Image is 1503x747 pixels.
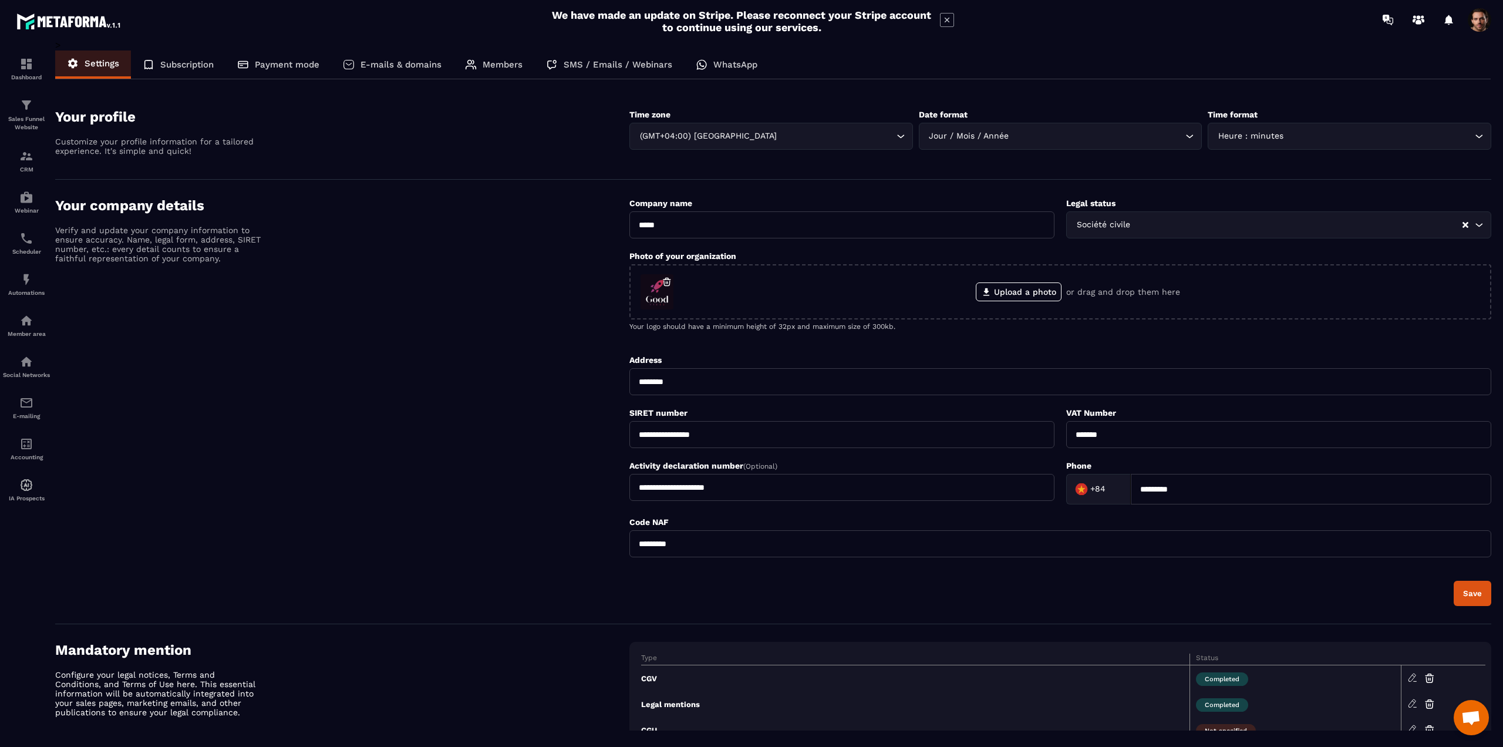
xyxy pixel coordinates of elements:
img: social-network [19,355,33,369]
p: SMS / Emails / Webinars [564,59,672,70]
img: logo [16,11,122,32]
a: emailemailE-mailing [3,387,50,428]
span: Jour / Mois / Année [926,130,1012,143]
td: CGU [641,717,1189,743]
div: Search for option [1066,474,1131,504]
label: Address [629,355,662,365]
p: CRM [3,166,50,173]
div: Save [1463,589,1482,598]
a: social-networksocial-networkSocial Networks [3,346,50,387]
img: Country Flag [1070,477,1093,501]
a: formationformationDashboard [3,48,50,89]
img: automations [19,478,33,492]
p: Members [483,59,523,70]
a: automationsautomationsMember area [3,305,50,346]
span: (GMT+04:00) [GEOGRAPHIC_DATA] [637,130,779,143]
p: E-mailing [3,413,50,419]
span: Heure : minutes [1215,130,1286,143]
td: Legal mentions [641,691,1189,717]
p: Settings [85,58,119,69]
label: Photo of your organization [629,251,736,261]
p: Verify and update your company information to ensure accuracy. Name, legal form, address, SIRET n... [55,226,261,263]
label: Upload a photo [976,282,1061,301]
div: Search for option [1066,211,1491,238]
h4: Mandatory mention [55,642,629,658]
span: Not specified [1196,724,1256,738]
h2: We have made an update on Stripe. Please reconnect your Stripe account to continue using our serv... [549,9,934,33]
img: formation [19,98,33,112]
label: Company name [629,198,692,208]
a: Mở cuộc trò chuyện [1454,700,1489,735]
p: Scheduler [3,248,50,255]
p: E-mails & domains [360,59,442,70]
span: Completed [1196,698,1248,712]
div: Search for option [919,123,1202,150]
p: Sales Funnel Website [3,115,50,132]
span: Completed [1196,672,1248,686]
img: email [19,396,33,410]
p: IA Prospects [3,495,50,502]
label: SIRET number [629,408,688,418]
img: formation [19,149,33,163]
input: Search for option [1012,130,1183,143]
a: accountantaccountantAccounting [3,428,50,469]
p: or drag and drop them here [1066,287,1180,297]
p: Customize your profile information for a tailored experience. It's simple and quick! [55,137,261,156]
a: automationsautomationsAutomations [3,264,50,305]
button: Clear Selected [1462,221,1468,230]
label: Time zone [629,110,670,119]
span: Société civile [1074,218,1133,231]
p: Payment mode [255,59,319,70]
input: Search for option [1108,480,1118,498]
a: schedulerschedulerScheduler [3,223,50,264]
img: automations [19,272,33,287]
input: Search for option [1286,130,1472,143]
p: WhatsApp [713,59,757,70]
img: automations [19,314,33,328]
th: Status [1190,654,1401,665]
th: Type [641,654,1189,665]
p: Member area [3,331,50,337]
input: Search for option [1133,218,1461,231]
label: Legal status [1066,198,1116,208]
p: Your logo should have a minimum height of 32px and maximum size of 300kb. [629,322,1491,331]
div: Search for option [1208,123,1491,150]
p: Automations [3,290,50,296]
span: +84 [1090,483,1106,495]
label: Activity declaration number [629,461,777,470]
p: Social Networks [3,372,50,378]
label: Time format [1208,110,1258,119]
label: Code NAF [629,517,669,527]
label: Phone [1066,461,1091,470]
a: formationformationSales Funnel Website [3,89,50,140]
h4: Your profile [55,109,629,125]
a: automationsautomationsWebinar [3,181,50,223]
td: CGV [641,665,1189,692]
img: formation [19,57,33,71]
h4: Your company details [55,197,629,214]
p: Accounting [3,454,50,460]
p: Subscription [160,59,214,70]
p: Webinar [3,207,50,214]
p: Configure your legal notices, Terms and Conditions, and Terms of Use here. This essential informa... [55,670,261,717]
span: (Optional) [743,462,777,470]
label: VAT Number [1066,408,1116,418]
img: accountant [19,437,33,451]
div: Search for option [629,123,913,150]
input: Search for option [779,130,894,143]
label: Date format [919,110,968,119]
button: Save [1454,581,1491,606]
img: scheduler [19,231,33,245]
img: automations [19,190,33,204]
p: Dashboard [3,74,50,80]
a: formationformationCRM [3,140,50,181]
